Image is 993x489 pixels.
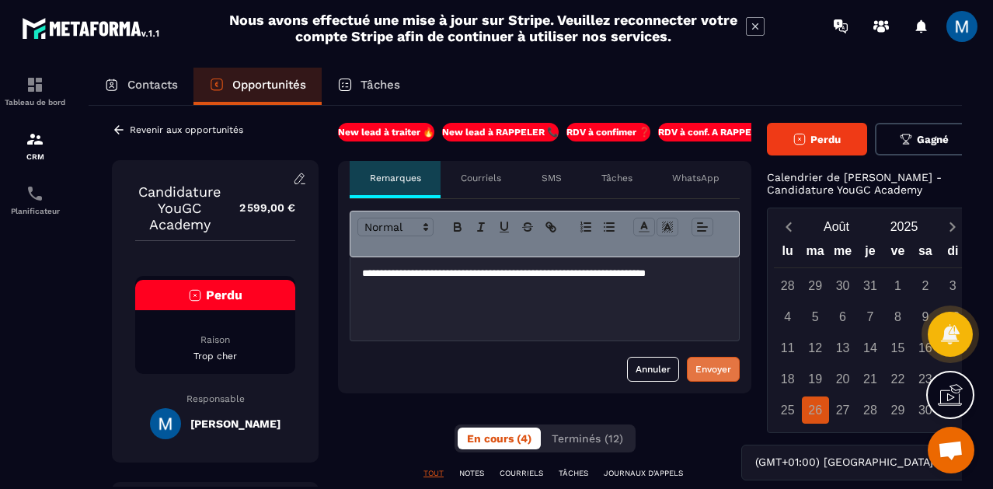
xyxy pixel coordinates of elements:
[802,396,829,424] div: 26
[884,240,911,267] div: ve
[559,468,588,479] p: TÂCHES
[829,272,856,299] div: 30
[338,126,434,138] p: New lead à traiter 🔥
[26,75,44,94] img: formation
[127,78,178,92] p: Contacts
[802,334,829,362] div: 12
[911,240,939,267] div: sa
[856,272,883,299] div: 31
[135,350,295,362] p: Trop cher
[4,64,66,118] a: formationformationTableau de bord
[911,396,939,424] div: 30
[856,303,883,330] div: 7
[911,365,939,393] div: 23
[875,123,974,155] button: Gagné
[467,432,531,445] span: En cours (4)
[566,126,650,138] p: RDV à confimer ❓
[928,427,974,473] a: Ouvrir le chat
[774,272,967,424] div: Calendar days
[22,14,162,42] img: logo
[26,130,44,148] img: formation
[870,213,938,240] button: Open years overlay
[4,98,66,107] p: Tableau de bord
[658,126,769,138] p: RDV à conf. A RAPPELER
[458,428,541,449] button: En cours (4)
[917,134,949,145] span: Gagné
[911,334,939,362] div: 16
[829,303,856,330] div: 6
[232,78,306,92] p: Opportunités
[884,303,911,330] div: 8
[774,303,801,330] div: 4
[228,12,738,44] h2: Nous avons effectué une mise à jour sur Stripe. Veuillez reconnecter votre compte Stripe afin de ...
[672,172,719,184] p: WhatsApp
[856,240,883,267] div: je
[442,126,559,138] p: New lead à RAPPELER 📞
[4,152,66,161] p: CRM
[4,173,66,227] a: schedulerschedulerPlanificateur
[884,365,911,393] div: 22
[461,172,501,184] p: Courriels
[130,124,243,135] p: Revenir aux opportunités
[751,454,936,471] span: (GMT+01:00) [GEOGRAPHIC_DATA]
[542,428,632,449] button: Terminés (12)
[774,365,801,393] div: 18
[803,213,870,240] button: Open months overlay
[774,240,801,267] div: lu
[829,396,856,424] div: 27
[4,118,66,173] a: formationformationCRM
[939,240,967,267] div: di
[938,216,967,237] button: Next month
[774,396,801,424] div: 25
[601,172,632,184] p: Tâches
[829,240,856,267] div: me
[801,240,828,267] div: ma
[193,68,322,105] a: Opportunités
[774,334,801,362] div: 11
[856,334,883,362] div: 14
[4,207,66,215] p: Planificateur
[423,468,444,479] p: TOUT
[802,303,829,330] div: 5
[884,272,911,299] div: 1
[884,396,911,424] div: 29
[741,445,974,480] div: Search for option
[856,396,883,424] div: 28
[802,365,829,393] div: 19
[552,432,623,445] span: Terminés (12)
[135,183,224,232] p: Candidature YouGC Academy
[500,468,543,479] p: COURRIELS
[604,468,683,479] p: JOURNAUX D'APPELS
[939,272,967,299] div: 3
[322,68,416,105] a: Tâches
[370,172,421,184] p: Remarques
[829,365,856,393] div: 20
[190,417,280,430] h5: [PERSON_NAME]
[224,193,295,223] p: 2 599,00 €
[135,334,295,346] p: Raison
[802,272,829,299] div: 29
[687,357,740,382] button: Envoyer
[767,171,974,196] p: Calendrier de [PERSON_NAME] - Candidature YouGC Academy
[89,68,193,105] a: Contacts
[884,334,911,362] div: 15
[810,134,841,145] span: Perdu
[542,172,562,184] p: SMS
[911,303,939,330] div: 9
[767,123,867,155] button: Perdu
[361,78,400,92] p: Tâches
[459,468,484,479] p: NOTES
[26,184,44,203] img: scheduler
[627,357,679,382] button: Annuler
[856,365,883,393] div: 21
[206,288,242,302] span: Perdu
[135,393,295,404] p: Responsable
[695,362,731,377] div: Envoyer
[774,216,803,237] button: Previous month
[774,240,967,424] div: Calendar wrapper
[911,272,939,299] div: 2
[774,272,801,299] div: 28
[829,334,856,362] div: 13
